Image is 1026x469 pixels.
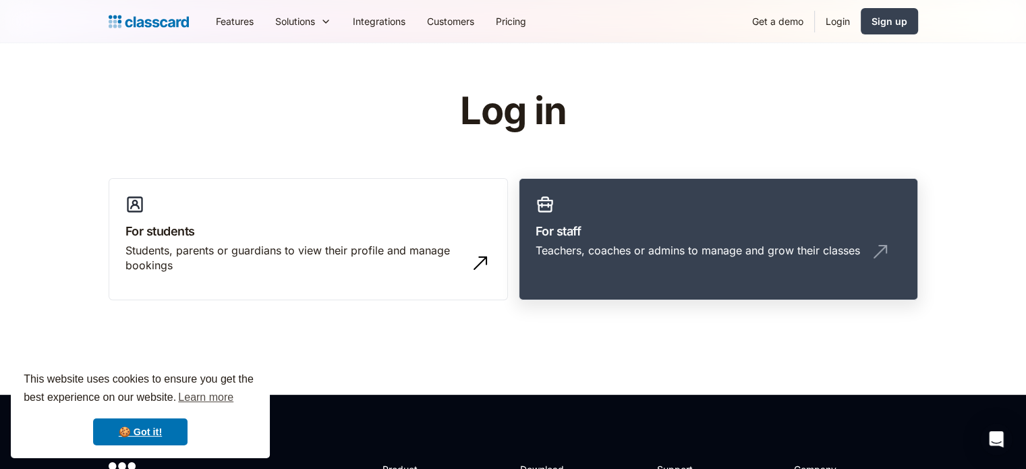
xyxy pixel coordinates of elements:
div: Teachers, coaches or admins to manage and grow their classes [536,243,860,258]
a: dismiss cookie message [93,418,188,445]
span: This website uses cookies to ensure you get the best experience on our website. [24,371,257,408]
div: Solutions [275,14,315,28]
a: Features [205,6,264,36]
div: Open Intercom Messenger [980,423,1013,456]
a: learn more about cookies [176,387,235,408]
a: Sign up [861,8,918,34]
h3: For staff [536,222,901,240]
h3: For students [125,222,491,240]
div: cookieconsent [11,358,270,458]
div: Sign up [872,14,907,28]
a: Customers [416,6,485,36]
a: Pricing [485,6,537,36]
a: Login [815,6,861,36]
a: For staffTeachers, coaches or admins to manage and grow their classes [519,178,918,301]
a: For studentsStudents, parents or guardians to view their profile and manage bookings [109,178,508,301]
div: Students, parents or guardians to view their profile and manage bookings [125,243,464,273]
a: Integrations [342,6,416,36]
a: Logo [109,12,189,31]
a: Get a demo [741,6,814,36]
div: Solutions [264,6,342,36]
h1: Log in [299,90,727,132]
